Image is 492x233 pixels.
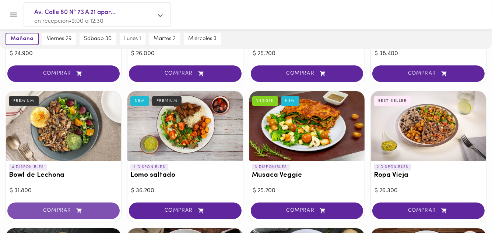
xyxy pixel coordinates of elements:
[10,187,117,195] div: $ 31.800
[47,36,71,42] span: viernes 29
[249,91,365,161] div: Musaca Veggie
[253,187,361,195] div: $ 25.200
[7,65,120,82] button: COMPRAR
[130,96,149,106] div: NEW
[10,50,117,58] div: $ 24.900
[371,91,486,161] div: Ropa Vieja
[130,172,240,179] h3: Lomo saltado
[260,208,354,214] span: COMPRAR
[11,36,34,42] span: mañana
[17,208,110,214] span: COMPRAR
[124,36,141,42] span: lunes 1
[449,190,485,226] iframe: Messagebird Livechat Widget
[34,8,153,17] span: Av. Calle 80 N° 73 A 21 apar...
[152,96,182,106] div: PREMIUM
[130,164,168,171] p: 2 DISPONIBLES
[4,6,22,24] button: Menu
[251,202,363,219] button: COMPRAR
[9,172,118,179] h3: Bowl de Lechona
[149,33,180,45] button: martes 2
[372,65,485,82] button: COMPRAR
[138,71,232,77] span: COMPRAR
[17,71,110,77] span: COMPRAR
[252,96,278,106] div: VEGGIE
[34,18,103,24] span: en recepción • 9:00 a 12:30
[129,65,241,82] button: COMPRAR
[129,202,241,219] button: COMPRAR
[131,187,239,195] div: $ 36.200
[253,50,361,58] div: $ 25.200
[252,164,290,171] p: 3 DISPONIBLES
[374,96,411,106] div: BEST SELLER
[6,33,39,45] button: mañana
[127,91,243,161] div: Lomo saltado
[188,36,217,42] span: miércoles 3
[6,91,121,161] div: Bowl de Lechona
[252,172,362,179] h3: Musaca Veggie
[374,172,483,179] h3: Ropa Vieja
[42,33,76,45] button: viernes 29
[281,96,300,106] div: NEW
[131,50,239,58] div: $ 26.000
[251,65,363,82] button: COMPRAR
[260,71,354,77] span: COMPRAR
[84,36,112,42] span: sábado 30
[120,33,145,45] button: lunes 1
[154,36,176,42] span: martes 2
[374,164,412,171] p: 2 DISPONIBLES
[372,202,485,219] button: COMPRAR
[138,208,232,214] span: COMPRAR
[382,71,475,77] span: COMPRAR
[375,50,482,58] div: $ 38.400
[9,96,39,106] div: PREMIUM
[9,164,47,171] p: 4 DISPONIBLES
[375,187,482,195] div: $ 26.300
[7,202,120,219] button: COMPRAR
[382,208,475,214] span: COMPRAR
[184,33,221,45] button: miércoles 3
[80,33,116,45] button: sábado 30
